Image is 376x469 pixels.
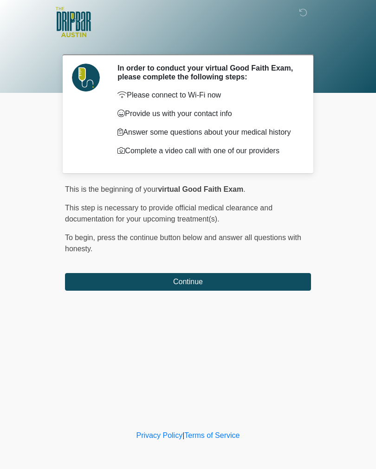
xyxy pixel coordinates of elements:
[184,431,240,439] a: Terms of Service
[117,90,297,101] p: Please connect to Wi-Fi now
[65,185,158,193] span: This is the beginning of your
[117,145,297,156] p: Complete a video call with one of our providers
[65,204,272,223] span: This step is necessary to provide official medical clearance and documentation for your upcoming ...
[182,431,184,439] a: |
[65,273,311,291] button: Continue
[117,127,297,138] p: Answer some questions about your medical history
[158,185,243,193] strong: virtual Good Faith Exam
[65,234,301,253] span: press the continue button below and answer all questions with honesty.
[72,64,100,91] img: Agent Avatar
[117,64,297,81] h2: In order to conduct your virtual Good Faith Exam, please complete the following steps:
[243,185,245,193] span: .
[136,431,183,439] a: Privacy Policy
[117,108,297,119] p: Provide us with your contact info
[65,234,97,241] span: To begin,
[56,7,91,37] img: The DRIPBaR - Austin The Domain Logo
